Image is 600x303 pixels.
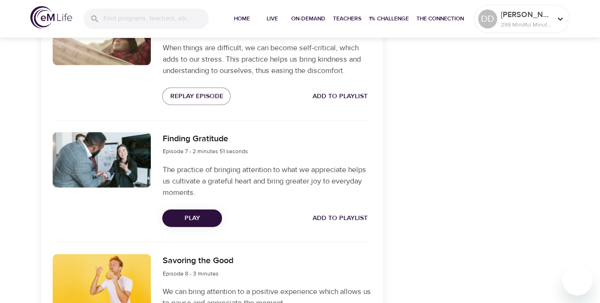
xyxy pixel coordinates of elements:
[162,210,222,227] button: Play
[162,42,371,76] p: When things are difficult, we can become self-critical, which adds to our stress. This practice h...
[562,265,592,295] iframe: Button to launch messaging window
[162,147,248,155] span: Episode 7 - 2 minutes 51 seconds
[333,14,361,24] span: Teachers
[231,14,253,24] span: Home
[309,210,371,227] button: Add to Playlist
[478,9,497,28] div: DD
[416,14,464,24] span: The Connection
[313,212,368,224] span: Add to Playlist
[313,91,368,102] span: Add to Playlist
[162,270,218,277] span: Episode 8 - 3 minutes
[261,14,284,24] span: Live
[291,14,325,24] span: On-Demand
[162,164,371,198] p: The practice of bringing attention to what we appreciate helps us cultivate a grateful heart and ...
[162,254,233,268] h6: Savoring the Good
[30,6,72,28] img: logo
[170,91,223,102] span: Replay Episode
[369,14,409,24] span: 1% Challenge
[501,20,551,29] p: 299 Mindful Minutes
[309,88,371,105] button: Add to Playlist
[103,9,209,29] input: Find programs, teachers, etc...
[501,9,551,20] p: [PERSON_NAME]
[162,88,231,105] button: Replay Episode
[170,212,214,224] span: Play
[162,132,248,146] h6: Finding Gratitude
